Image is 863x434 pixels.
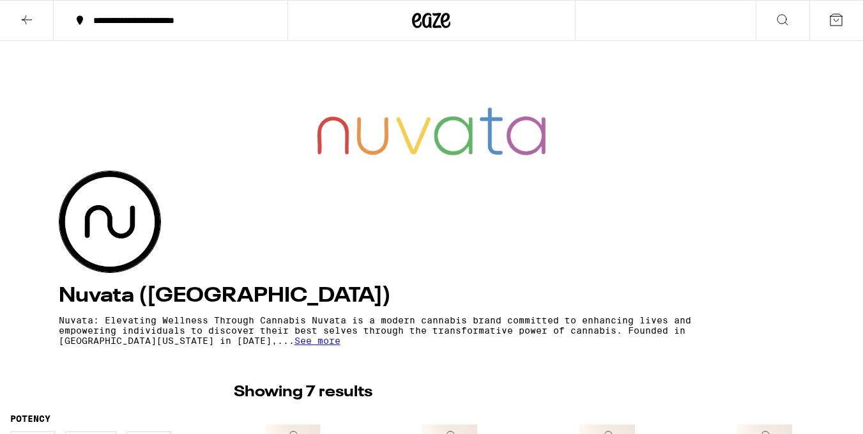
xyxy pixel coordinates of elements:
[59,171,160,272] img: Nuvata (CA) logo
[59,286,805,306] h4: Nuvata ([GEOGRAPHIC_DATA])
[10,414,50,424] legend: Potency
[294,336,340,346] span: See more
[59,315,692,346] p: Nuvata: Elevating Wellness Through Cannabis Nuvata is a modern cannabis brand committed to enhanc...
[234,382,372,403] p: Showing 7 results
